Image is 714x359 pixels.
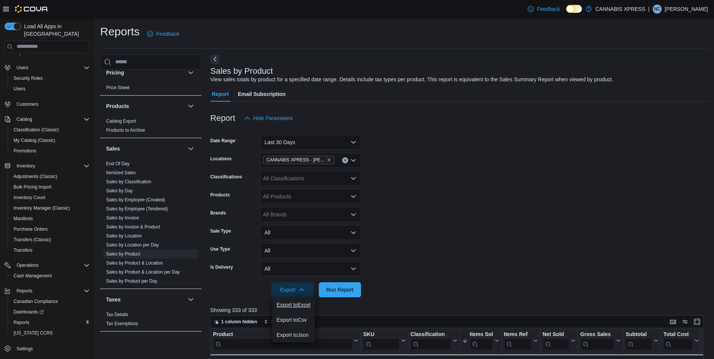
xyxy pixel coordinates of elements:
[210,264,233,270] label: Is Delivery
[11,204,90,213] span: Inventory Manager (Classic)
[11,235,90,244] span: Transfers (Classic)
[11,307,47,316] a: Dashboards
[106,269,180,275] a: Sales by Product & Location per Day
[11,246,35,255] a: Transfers
[272,297,315,312] button: Export toExcel
[260,225,361,240] button: All
[106,197,165,203] span: Sales by Employee (Created)
[410,331,451,338] div: Classification
[106,119,136,124] a: Catalog Export
[213,331,358,350] button: Product
[271,282,314,297] button: Export
[14,100,41,109] a: Customers
[106,251,140,257] a: Sales by Product
[8,171,93,182] button: Adjustments (Classic)
[106,102,185,110] button: Products
[350,211,356,218] button: Open list of options
[8,245,93,256] button: Transfers
[260,135,361,150] button: Last 30 Days
[106,161,129,166] a: End Of Day
[106,85,129,91] span: Price Sheet
[566,5,582,13] input: Dark Mode
[326,286,353,294] span: Run Report
[14,344,36,353] a: Settings
[11,136,90,145] span: My Catalog (Classic)
[14,161,90,170] span: Inventory
[100,159,201,289] div: Sales
[8,296,93,307] button: Canadian Compliance
[11,214,90,223] span: Manifests
[186,144,195,153] button: Sales
[2,343,93,354] button: Settings
[261,317,303,326] button: 1 field sorted
[462,331,499,350] button: Items Sold
[210,306,709,314] p: Showing 333 of 333
[106,188,133,194] span: Sales by Day
[11,172,90,181] span: Adjustments (Classic)
[11,318,90,327] span: Reports
[106,170,136,175] a: Itemized Sales
[213,331,352,350] div: Product
[8,182,93,192] button: Bulk Pricing Import
[14,137,55,143] span: My Catalog (Classic)
[2,99,93,110] button: Customers
[11,125,90,134] span: Classification (Classic)
[693,317,702,326] button: Enter fullscreen
[17,262,39,268] span: Operations
[8,125,93,135] button: Classification (Classic)
[11,146,40,155] a: Promotions
[11,183,90,192] span: Bulk Pricing Import
[8,234,93,245] button: Transfers (Classic)
[8,224,93,234] button: Purchase Orders
[525,2,563,17] a: Feedback
[11,183,55,192] a: Bulk Pricing Import
[211,317,260,326] button: 1 column hidden
[106,312,128,317] a: Tax Details
[15,5,49,13] img: Cova
[106,260,163,266] span: Sales by Product & Location
[221,319,257,325] span: 1 column hidden
[580,331,615,338] div: Gross Sales
[106,69,124,76] h3: Pricing
[14,261,90,270] span: Operations
[2,62,93,73] button: Users
[212,87,229,102] span: Report
[14,63,31,72] button: Users
[8,317,93,328] button: Reports
[8,146,93,156] button: Promotions
[14,161,38,170] button: Inventory
[272,312,315,327] button: Export toCsv
[470,331,493,338] div: Items Sold
[106,233,142,239] span: Sales by Location
[350,175,356,181] button: Open list of options
[663,331,693,350] div: Total Cost
[14,173,57,179] span: Adjustments (Classic)
[17,116,32,122] span: Catalog
[11,204,73,213] a: Inventory Manager (Classic)
[626,331,658,350] button: Subtotal
[277,302,311,308] span: Export to Excel
[17,288,32,294] span: Reports
[11,271,55,280] a: Cash Management
[14,115,35,124] button: Catalog
[186,295,195,304] button: Taxes
[11,125,62,134] a: Classification (Classic)
[106,206,168,212] span: Sales by Employee (Tendered)
[106,197,165,202] a: Sales by Employee (Created)
[210,228,231,234] label: Sale Type
[210,210,226,216] label: Brands
[106,145,120,152] h3: Sales
[14,216,33,222] span: Manifests
[350,157,356,163] button: Open list of options
[11,193,90,202] span: Inventory Count
[210,67,273,76] h3: Sales by Product
[100,83,201,95] div: Pricing
[260,243,361,258] button: All
[681,317,690,326] button: Display options
[17,101,38,107] span: Customers
[238,87,286,102] span: Email Subscription
[8,203,93,213] button: Inventory Manager (Classic)
[14,226,48,232] span: Purchase Orders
